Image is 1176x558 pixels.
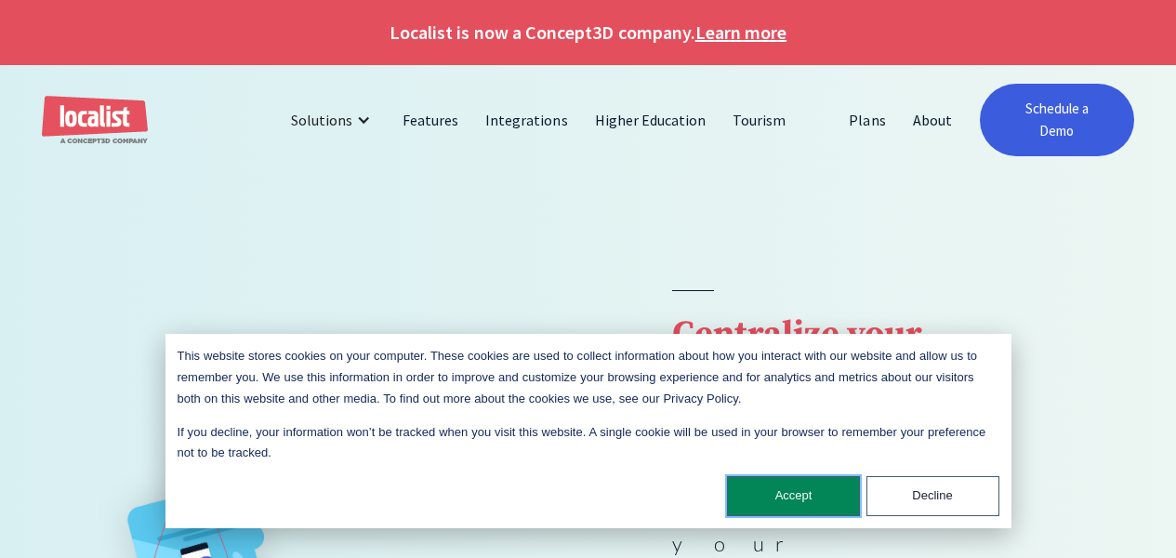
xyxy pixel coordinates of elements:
a: Integrations [472,98,581,142]
a: home [42,96,148,145]
button: Accept [727,476,860,516]
a: Learn more [695,19,786,46]
button: Decline [866,476,999,516]
a: Features [390,98,472,142]
div: Solutions [291,109,352,131]
a: About [900,98,966,142]
div: Solutions [277,98,390,142]
div: Cookie banner [165,334,1011,528]
p: This website stores cookies on your computer. These cookies are used to collect information about... [178,346,999,409]
a: Plans [836,98,899,142]
a: Schedule a Demo [980,84,1134,156]
a: Higher Education [582,98,720,142]
p: If you decline, your information won’t be tracked when you visit this website. A single cookie wi... [178,422,999,465]
strong: Centralize your events into a single, easy to use calendar. [672,312,1007,446]
a: Tourism [720,98,799,142]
